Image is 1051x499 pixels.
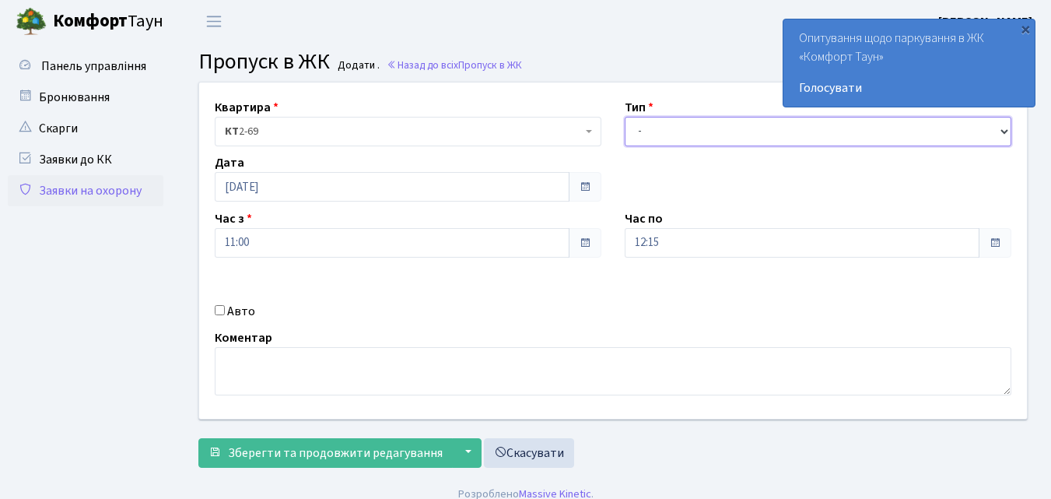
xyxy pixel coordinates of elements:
[227,302,255,321] label: Авто
[8,113,163,144] a: Скарги
[8,144,163,175] a: Заявки до КК
[53,9,163,35] span: Таун
[625,209,663,228] label: Час по
[225,124,239,139] b: КТ
[8,51,163,82] a: Панель управління
[335,59,380,72] small: Додати .
[198,46,330,77] span: Пропуск в ЖК
[215,209,252,228] label: Час з
[194,9,233,34] button: Переключити навігацію
[938,12,1032,31] a: [PERSON_NAME]
[215,329,272,347] label: Коментар
[484,438,574,468] a: Скасувати
[387,58,522,72] a: Назад до всіхПропуск в ЖК
[625,98,653,117] label: Тип
[938,13,1032,30] b: [PERSON_NAME]
[215,117,601,146] span: <b>КТ</b>&nbsp;&nbsp;&nbsp;&nbsp;2-69
[8,82,163,113] a: Бронювання
[198,438,453,468] button: Зберегти та продовжити редагування
[225,124,582,139] span: <b>КТ</b>&nbsp;&nbsp;&nbsp;&nbsp;2-69
[215,153,244,172] label: Дата
[228,445,443,462] span: Зберегти та продовжити редагування
[783,19,1035,107] div: Опитування щодо паркування в ЖК «Комфорт Таун»
[1018,21,1033,37] div: ×
[16,6,47,37] img: logo.png
[53,9,128,33] b: Комфорт
[458,58,522,72] span: Пропуск в ЖК
[41,58,146,75] span: Панель управління
[8,175,163,206] a: Заявки на охорону
[799,79,1019,97] a: Голосувати
[215,98,279,117] label: Квартира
